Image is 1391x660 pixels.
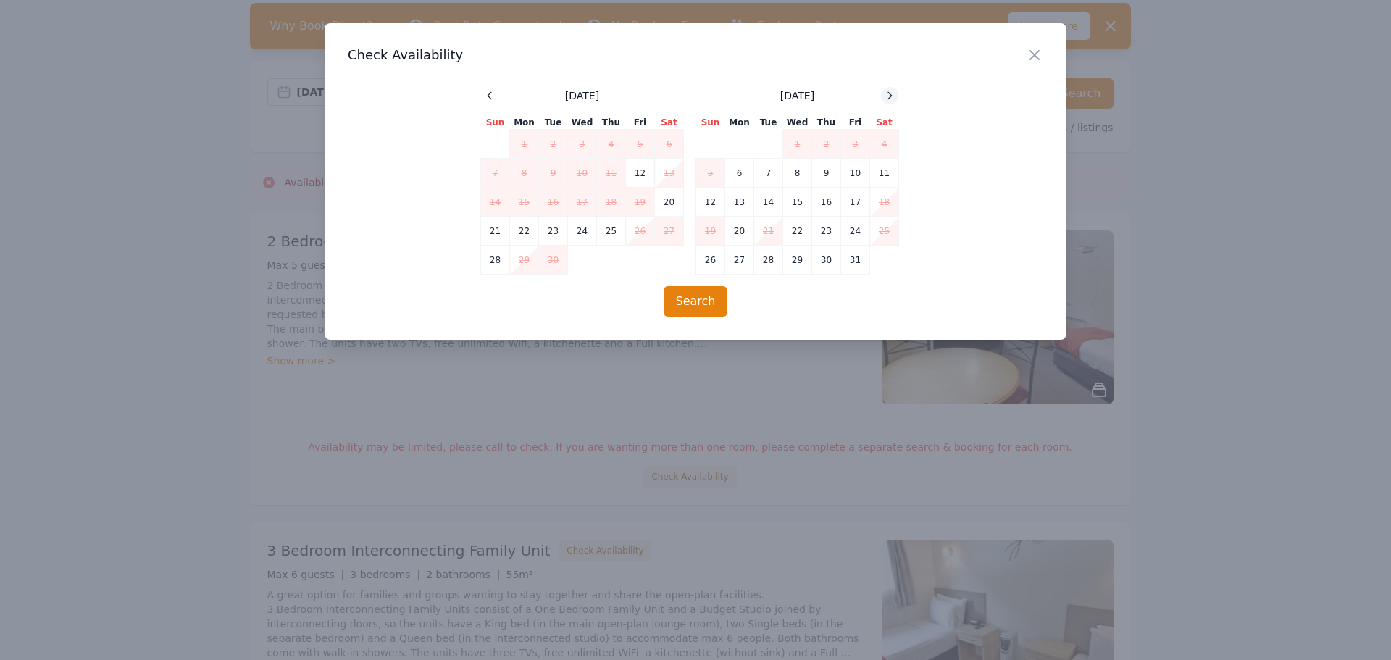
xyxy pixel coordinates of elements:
[754,159,783,188] td: 7
[725,217,754,246] td: 20
[841,246,870,275] td: 31
[725,159,754,188] td: 6
[481,159,510,188] td: 7
[783,188,812,217] td: 15
[481,188,510,217] td: 14
[725,116,754,130] th: Mon
[597,217,626,246] td: 25
[696,246,725,275] td: 26
[626,188,655,217] td: 19
[696,159,725,188] td: 5
[754,217,783,246] td: 21
[812,188,841,217] td: 16
[783,159,812,188] td: 8
[812,246,841,275] td: 30
[626,159,655,188] td: 12
[597,159,626,188] td: 11
[812,159,841,188] td: 9
[655,130,684,159] td: 6
[841,159,870,188] td: 10
[539,217,568,246] td: 23
[655,116,684,130] th: Sat
[870,130,899,159] td: 4
[626,116,655,130] th: Fri
[812,116,841,130] th: Thu
[783,217,812,246] td: 22
[568,217,597,246] td: 24
[539,246,568,275] td: 30
[754,116,783,130] th: Tue
[725,246,754,275] td: 27
[783,130,812,159] td: 1
[780,88,814,103] span: [DATE]
[565,88,599,103] span: [DATE]
[510,188,539,217] td: 15
[655,217,684,246] td: 27
[510,116,539,130] th: Mon
[812,217,841,246] td: 23
[870,116,899,130] th: Sat
[348,46,1043,64] h3: Check Availability
[510,246,539,275] td: 29
[812,130,841,159] td: 2
[539,116,568,130] th: Tue
[783,116,812,130] th: Wed
[510,217,539,246] td: 22
[568,116,597,130] th: Wed
[510,130,539,159] td: 1
[626,130,655,159] td: 5
[481,246,510,275] td: 28
[655,159,684,188] td: 13
[725,188,754,217] td: 13
[655,188,684,217] td: 20
[597,188,626,217] td: 18
[539,159,568,188] td: 9
[870,217,899,246] td: 25
[870,188,899,217] td: 18
[539,130,568,159] td: 2
[841,217,870,246] td: 24
[597,116,626,130] th: Thu
[510,159,539,188] td: 8
[481,116,510,130] th: Sun
[870,159,899,188] td: 11
[481,217,510,246] td: 21
[754,246,783,275] td: 28
[568,159,597,188] td: 10
[841,130,870,159] td: 3
[696,116,725,130] th: Sun
[754,188,783,217] td: 14
[841,116,870,130] th: Fri
[696,188,725,217] td: 12
[783,246,812,275] td: 29
[696,217,725,246] td: 19
[664,286,728,317] button: Search
[568,188,597,217] td: 17
[539,188,568,217] td: 16
[597,130,626,159] td: 4
[568,130,597,159] td: 3
[626,217,655,246] td: 26
[841,188,870,217] td: 17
